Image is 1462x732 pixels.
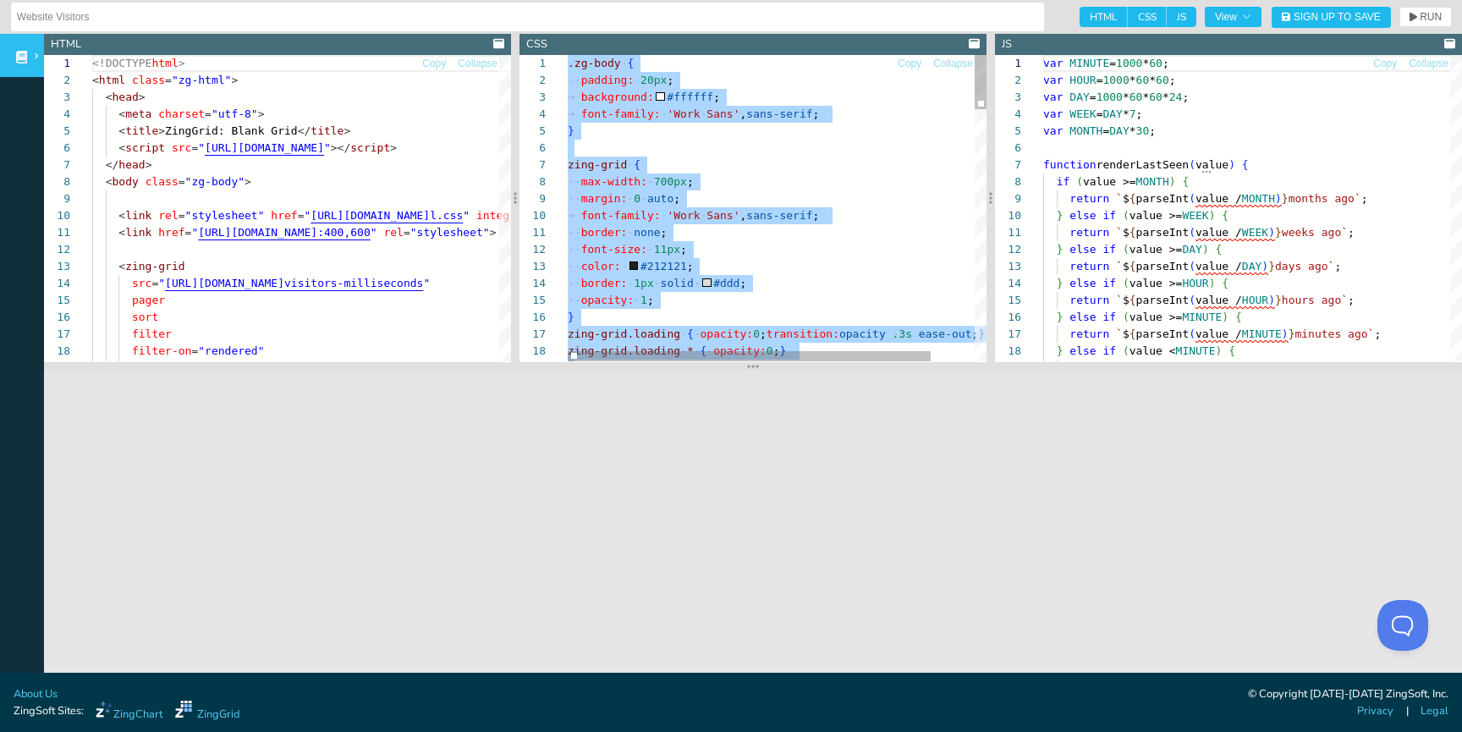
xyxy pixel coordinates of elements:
span: weeks ago` [1282,226,1348,239]
span: margin: [581,192,628,205]
button: Copy [1372,56,1398,72]
button: View [1205,7,1261,27]
span: title [311,124,344,137]
span: , [740,107,747,120]
div: 3 [519,89,546,106]
span: ; [813,209,820,222]
span: "stylesheet" [185,209,265,222]
span: > [490,226,497,239]
span: rel [383,226,403,239]
span: ; [1149,124,1156,137]
div: 3 [995,89,1021,106]
span: = [1096,74,1103,86]
div: 5 [44,123,70,140]
span: html [99,74,125,86]
span: Collapse [1409,58,1448,69]
span: meta [125,107,151,120]
div: 3 [44,89,70,106]
span: { [1222,209,1228,222]
span: var [1043,91,1063,103]
span: = [179,209,185,222]
div: 4 [995,106,1021,123]
span: MONTH [1136,175,1169,188]
div: 10 [519,207,546,224]
span: ) [1228,158,1235,171]
span: value >= [1083,175,1136,188]
span: } [1057,243,1064,256]
span: DAY [1069,91,1089,103]
span: 60 [1149,91,1162,103]
div: CSS [526,36,547,52]
span: " [371,226,377,239]
button: Collapse [932,56,974,72]
span: if [1102,277,1116,289]
span: ; [661,226,668,239]
span: Copy [898,58,921,69]
span: 30 [1136,124,1150,137]
span: value >= [1129,209,1183,222]
span: none [634,226,660,239]
span: [URL][DOMAIN_NAME] [165,277,284,289]
span: link [125,226,151,239]
div: 13 [44,258,70,275]
span: < [118,226,125,239]
div: 5 [995,123,1021,140]
span: "utf-8" [212,107,258,120]
span: solid [661,277,694,289]
span: [URL][DOMAIN_NAME] [205,141,324,154]
span: { [1242,158,1249,171]
span: ; [687,175,694,188]
span: background: [581,91,654,103]
span: value / [1195,260,1242,272]
span: var [1043,57,1063,69]
span: = [185,226,192,239]
span: 0 [634,192,640,205]
div: 8 [44,173,70,190]
span: = [205,107,212,120]
div: 2 [519,72,546,89]
span: " [463,209,470,222]
span: < [118,260,125,272]
span: "zg-body" [185,175,245,188]
a: About Us [14,686,58,702]
span: < [118,141,125,154]
span: { [634,158,640,171]
span: > [258,107,265,120]
span: ) [1261,260,1268,272]
div: 7 [519,157,546,173]
span: </ [298,124,311,137]
span: = [165,74,172,86]
span: Collapse [933,58,973,69]
div: 8 [519,173,546,190]
span: ` [1116,226,1123,239]
span: ; [1182,91,1189,103]
span: ; [1348,226,1355,239]
span: Copy [1373,58,1397,69]
span: sans-serif [746,107,812,120]
span: else [1069,277,1096,289]
div: 11 [44,224,70,241]
div: 10 [995,207,1021,224]
span: if [1102,243,1116,256]
span: } [1057,209,1064,222]
span: WEEK [1069,107,1096,120]
span: #ffffff [667,91,713,103]
span: value / [1195,192,1242,205]
span: ; [673,192,680,205]
span: ; [680,243,687,256]
span: = [179,175,185,188]
span: value [1195,158,1228,171]
div: 13 [519,258,546,275]
span: { [1129,226,1136,239]
span: ( [1123,277,1129,289]
span: zing-grid [125,260,184,272]
span: "zg-html" [172,74,231,86]
span: > [344,124,350,137]
span: " [304,209,311,222]
span: font-family: [581,107,661,120]
a: Legal [1421,703,1448,719]
span: $ [1123,260,1129,272]
span: #212121 [640,260,687,272]
div: 7 [995,157,1021,173]
span: "stylesheet" [410,226,490,239]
